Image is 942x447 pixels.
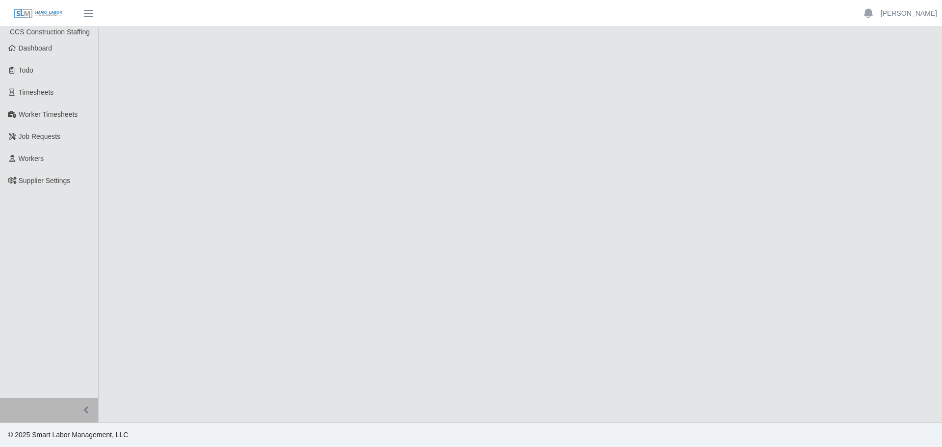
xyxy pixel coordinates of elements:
span: Worker Timesheets [19,110,78,118]
span: © 2025 Smart Labor Management, LLC [8,431,128,439]
span: CCS Construction Staffing [10,28,90,36]
span: Supplier Settings [19,177,71,184]
span: Dashboard [19,44,52,52]
span: Job Requests [19,132,61,140]
a: [PERSON_NAME] [881,8,937,19]
span: Timesheets [19,88,54,96]
img: SLM Logo [14,8,63,19]
span: Todo [19,66,33,74]
span: Workers [19,155,44,162]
